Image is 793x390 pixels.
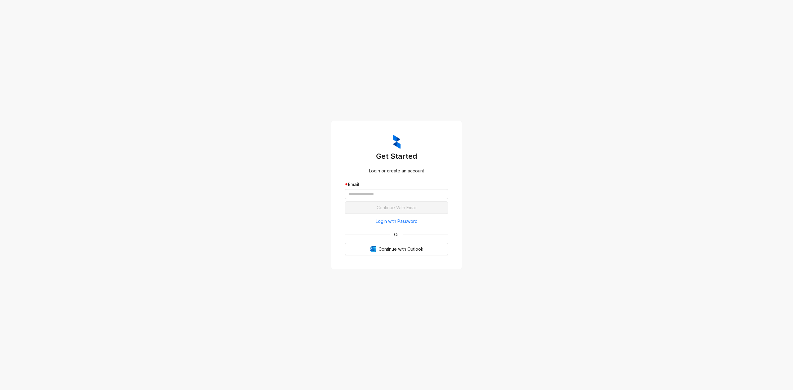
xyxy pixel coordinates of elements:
[345,243,448,255] button: OutlookContinue with Outlook
[376,218,418,225] span: Login with Password
[345,181,448,188] div: Email
[345,167,448,174] div: Login or create an account
[370,246,376,252] img: Outlook
[345,151,448,161] h3: Get Started
[390,231,403,238] span: Or
[393,135,401,149] img: ZumaIcon
[345,201,448,214] button: Continue With Email
[345,216,448,226] button: Login with Password
[379,246,423,253] span: Continue with Outlook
